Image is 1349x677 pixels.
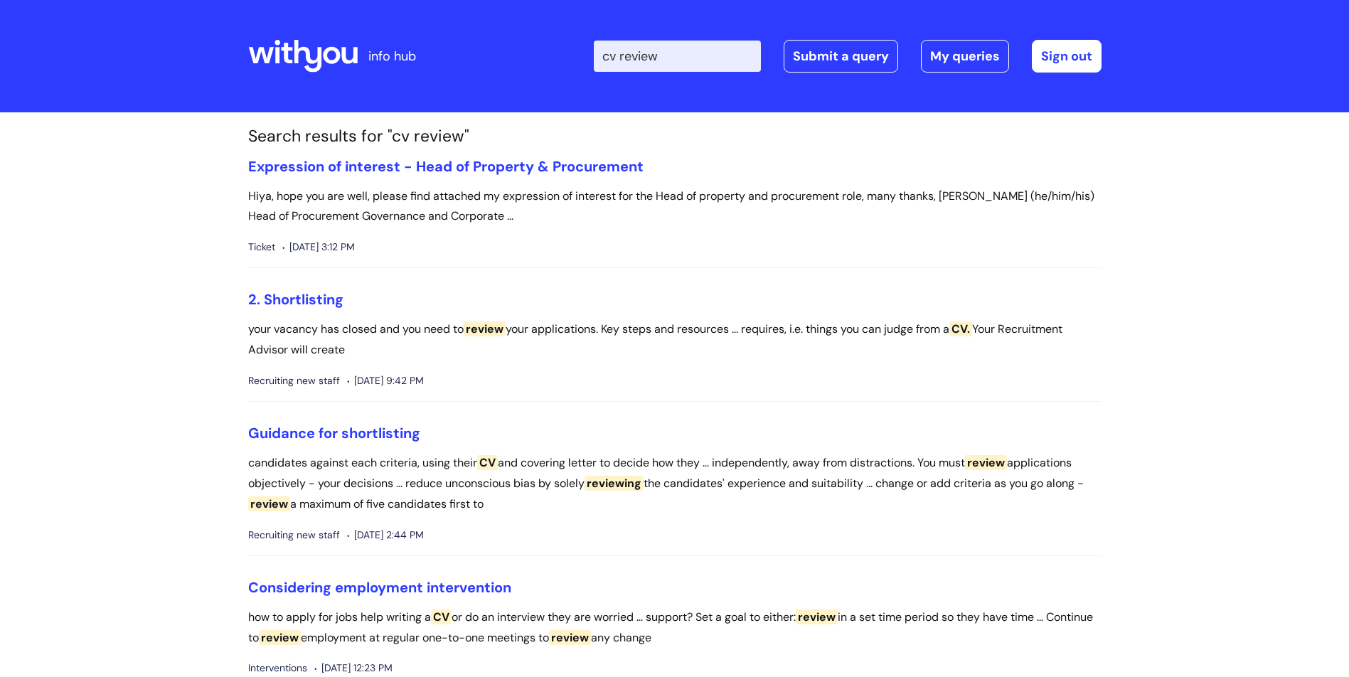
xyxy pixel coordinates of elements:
span: [DATE] 12:23 PM [314,659,393,677]
p: info hub [368,45,416,68]
span: Ticket [248,238,275,256]
p: candidates against each criteria, using their and covering letter to decide how they ... independ... [248,453,1102,514]
span: CV. [949,321,972,336]
a: Submit a query [784,40,898,73]
span: review [259,630,301,645]
span: review [464,321,506,336]
input: Search [594,41,761,72]
p: your vacancy has closed and you need to your applications. Key steps and resources ... requires, ... [248,319,1102,361]
span: CV [431,609,452,624]
p: how to apply for jobs help writing a or do an interview they are worried ... support? Set a goal ... [248,607,1102,649]
span: Recruiting new staff [248,372,340,390]
span: Interventions [248,659,307,677]
a: Considering employment intervention [248,578,511,597]
span: review [549,630,591,645]
span: Recruiting new staff [248,526,340,544]
span: review [965,455,1007,470]
a: Expression of interest - Head of Property & Procurement [248,157,644,176]
span: [DATE] 9:42 PM [347,372,424,390]
a: My queries [921,40,1009,73]
div: | - [594,40,1102,73]
span: [DATE] 3:12 PM [282,238,355,256]
h1: Search results for "cv review" [248,127,1102,146]
a: Sign out [1032,40,1102,73]
a: 2. Shortlisting [248,290,343,309]
span: review [248,496,290,511]
p: Hiya, hope you are well, please find attached my expression of interest for the Head of property ... [248,186,1102,228]
a: Guidance for shortlisting [248,424,420,442]
span: review [796,609,838,624]
span: CV [477,455,498,470]
span: reviewing [585,476,644,491]
span: [DATE] 2:44 PM [347,526,424,544]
